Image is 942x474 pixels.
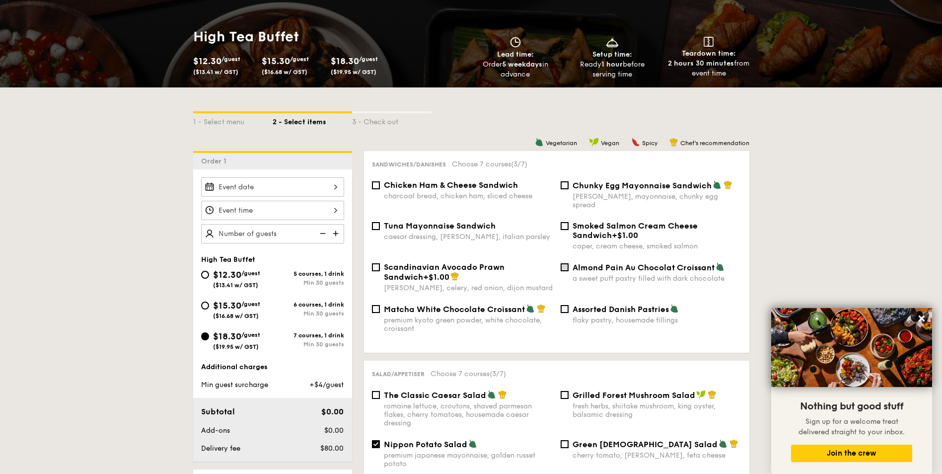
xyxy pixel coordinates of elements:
[573,221,698,240] span: Smoked Salmon Cream Cheese Sandwich
[384,262,505,282] span: Scandinavian Avocado Prawn Sandwich
[601,60,623,69] strong: 1 hour
[561,305,569,313] input: Assorted Danish Pastriesflaky pastry, housemade fillings
[384,284,553,292] div: [PERSON_NAME], celery, red onion, dijon mustard
[668,59,734,68] strong: 2 hours 30 minutes
[213,313,259,319] span: ($16.68 w/ GST)
[201,332,209,340] input: $18.30/guest($19.95 w/ GST)7 courses, 1 drinkMin 30 guests
[573,316,741,324] div: flaky pastry, housemade fillings
[490,370,506,378] span: (3/7)
[201,255,255,264] span: High Tea Buffet
[309,381,344,389] span: +$4/guest
[561,222,569,230] input: Smoked Salmon Cream Cheese Sandwich+$1.00caper, cream cheese, smoked salmon
[329,224,344,243] img: icon-add.58712e84.svg
[573,192,741,209] div: [PERSON_NAME], mayonnaise, chunky egg spread
[384,192,553,200] div: charcoal bread, chicken ham, sliced cheese
[669,138,678,147] img: icon-chef-hat.a58ddaea.svg
[241,301,260,308] span: /guest
[273,332,344,339] div: 7 courses, 1 drink
[502,60,542,69] strong: 5 weekdays
[508,37,523,48] img: icon-clock.2db775ea.svg
[573,274,741,283] div: a sweet puff pastry filled with dark chocolate
[372,222,380,230] input: Tuna Mayonnaise Sandwichcaesar dressing, [PERSON_NAME], italian parsley
[573,181,712,190] span: Chunky Egg Mayonnaise Sandwich
[384,316,553,333] div: premium kyoto green powder, white chocolate, croissant
[201,362,344,372] div: Additional charges
[729,439,738,448] img: icon-chef-hat.a58ddaea.svg
[273,270,344,277] div: 5 courses, 1 drink
[273,279,344,286] div: Min 30 guests
[352,113,432,127] div: 3 - Check out
[791,445,912,462] button: Join the crew
[241,331,260,338] span: /guest
[423,272,449,282] span: +$1.00
[537,304,546,313] img: icon-chef-hat.a58ddaea.svg
[573,402,741,419] div: fresh herbs, shiitake mushroom, king oyster, balsamic dressing
[324,426,344,435] span: $0.00
[372,305,380,313] input: Matcha White Chocolate Croissantpremium kyoto green powder, white chocolate, croissant
[498,390,507,399] img: icon-chef-hat.a58ddaea.svg
[262,56,290,67] span: $15.30
[273,341,344,348] div: Min 30 guests
[201,302,209,310] input: $15.30/guest($16.68 w/ GST)6 courses, 1 drinkMin 30 guests
[273,301,344,308] div: 6 courses, 1 drink
[682,49,736,58] span: Teardown time:
[719,439,727,448] img: icon-vegetarian.fe4039eb.svg
[800,400,903,412] span: Nothing but good stuff
[771,308,932,387] img: DSC07876-Edit02-Large.jpeg
[372,161,446,168] span: Sandwiches/Danishes
[273,310,344,317] div: Min 30 guests
[201,201,344,220] input: Event time
[213,331,241,342] span: $18.30
[290,56,309,63] span: /guest
[708,390,717,399] img: icon-chef-hat.a58ddaea.svg
[213,343,259,350] span: ($19.95 w/ GST)
[914,311,930,326] button: Close
[201,271,209,279] input: $12.30/guest($13.41 w/ GST)5 courses, 1 drinkMin 30 guests
[452,160,527,168] span: Choose 7 courses
[372,181,380,189] input: Chicken Ham & Cheese Sandwichcharcoal bread, chicken ham, sliced cheese
[612,231,638,240] span: +$1.00
[384,440,467,449] span: Nippon Potato Salad
[713,180,722,189] img: icon-vegetarian.fe4039eb.svg
[631,138,640,147] img: icon-spicy.37a8142b.svg
[384,305,525,314] span: Matcha White Chocolate Croissant
[201,177,344,197] input: Event date
[798,417,905,436] span: Sign up for a welcome treat delivered straight to your inbox.
[573,263,715,272] span: Almond Pain Au Chocolat Croissant
[201,157,230,165] span: Order 1
[359,56,378,63] span: /guest
[511,160,527,168] span: (3/7)
[664,59,753,79] div: from event time
[561,391,569,399] input: Grilled Forest Mushroom Saladfresh herbs, shiitake mushroom, king oyster, balsamic dressing
[331,69,376,76] span: ($19.95 w/ GST)
[193,69,238,76] span: ($13.41 w/ GST)
[201,444,240,453] span: Delivery fee
[535,138,544,147] img: icon-vegetarian.fe4039eb.svg
[241,270,260,277] span: /guest
[561,440,569,448] input: Green [DEMOGRAPHIC_DATA] Saladcherry tomato, [PERSON_NAME], feta cheese
[497,50,534,59] span: Lead time:
[724,180,732,189] img: icon-chef-hat.a58ddaea.svg
[546,140,577,147] span: Vegetarian
[331,56,359,67] span: $18.30
[561,263,569,271] input: Almond Pain Au Chocolat Croissanta sweet puff pastry filled with dark chocolate
[642,140,657,147] span: Spicy
[221,56,240,63] span: /guest
[201,224,344,243] input: Number of guests
[384,402,553,427] div: romaine lettuce, croutons, shaved parmesan flakes, cherry tomatoes, housemade caesar dressing
[273,113,352,127] div: 2 - Select items
[468,439,477,448] img: icon-vegetarian.fe4039eb.svg
[573,391,695,400] span: Grilled Forest Mushroom Salad
[589,138,599,147] img: icon-vegan.f8ff3823.svg
[526,304,535,313] img: icon-vegetarian.fe4039eb.svg
[213,269,241,280] span: $12.30
[487,390,496,399] img: icon-vegetarian.fe4039eb.svg
[670,304,679,313] img: icon-vegetarian.fe4039eb.svg
[321,407,344,416] span: $0.00
[573,242,741,250] div: caper, cream cheese, smoked salmon
[384,233,553,241] div: caesar dressing, [PERSON_NAME], italian parsley
[384,180,518,190] span: Chicken Ham & Cheese Sandwich
[696,390,706,399] img: icon-vegan.f8ff3823.svg
[704,37,714,47] img: icon-teardown.65201eee.svg
[450,272,459,281] img: icon-chef-hat.a58ddaea.svg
